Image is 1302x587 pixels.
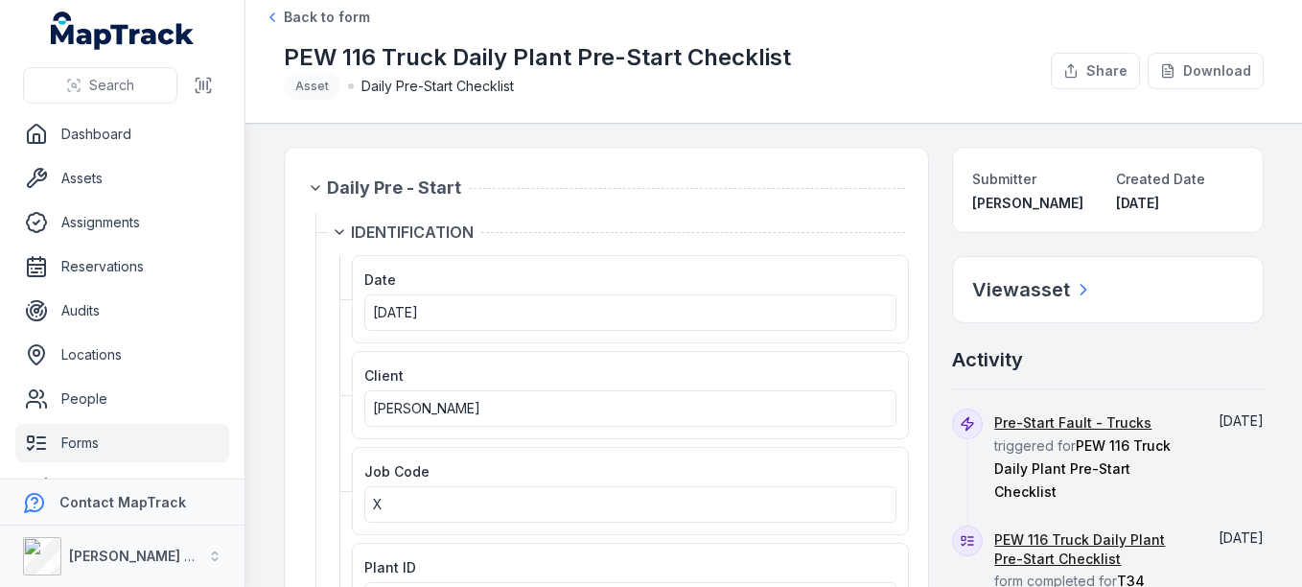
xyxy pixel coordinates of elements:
[972,171,1036,187] span: Submitter
[15,468,229,506] a: Reports
[1148,53,1264,89] button: Download
[364,559,416,575] span: Plant ID
[364,367,404,384] span: Client
[1116,171,1205,187] span: Created Date
[15,380,229,418] a: People
[15,203,229,242] a: Assignments
[284,42,791,73] h1: PEW 116 Truck Daily Plant Pre-Start Checklist
[361,77,514,96] span: Daily Pre-Start Checklist
[972,276,1070,303] h2: View asset
[1219,529,1264,546] time: 15/09/2025, 6:27:45 am
[265,8,370,27] a: Back to form
[69,548,226,564] strong: [PERSON_NAME] Group
[1219,529,1264,546] span: [DATE]
[15,292,229,330] a: Audits
[15,336,229,374] a: Locations
[1116,195,1159,211] span: [DATE]
[364,463,430,480] span: Job Code
[89,76,134,95] span: Search
[1116,195,1159,211] time: 15/09/2025, 6:27:45 am
[351,221,474,244] span: IDENTIFICATION
[994,530,1191,569] a: PEW 116 Truck Daily Plant Pre-Start Checklist
[15,247,229,286] a: Reservations
[51,12,195,50] a: MapTrack
[972,276,1093,303] a: Viewasset
[284,8,370,27] span: Back to form
[1219,412,1264,429] span: [DATE]
[364,271,396,288] span: Date
[59,494,186,510] strong: Contact MapTrack
[952,346,1023,373] h2: Activity
[373,304,418,320] time: 15/09/2025, 12:00:00 am
[1219,412,1264,429] time: 15/09/2025, 6:27:45 am
[284,73,340,100] div: Asset
[15,424,229,462] a: Forms
[994,413,1151,433] a: Pre-Start Fault - Trucks
[15,159,229,198] a: Assets
[327,175,461,201] span: Daily Pre - Start
[373,400,480,416] span: [PERSON_NAME]
[373,304,418,320] span: [DATE]
[972,195,1083,211] span: [PERSON_NAME]
[23,67,177,104] button: Search
[994,437,1171,500] span: PEW 116 Truck Daily Plant Pre-Start Checklist
[1051,53,1140,89] button: Share
[373,496,383,512] span: X
[994,414,1171,500] span: triggered for
[15,115,229,153] a: Dashboard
